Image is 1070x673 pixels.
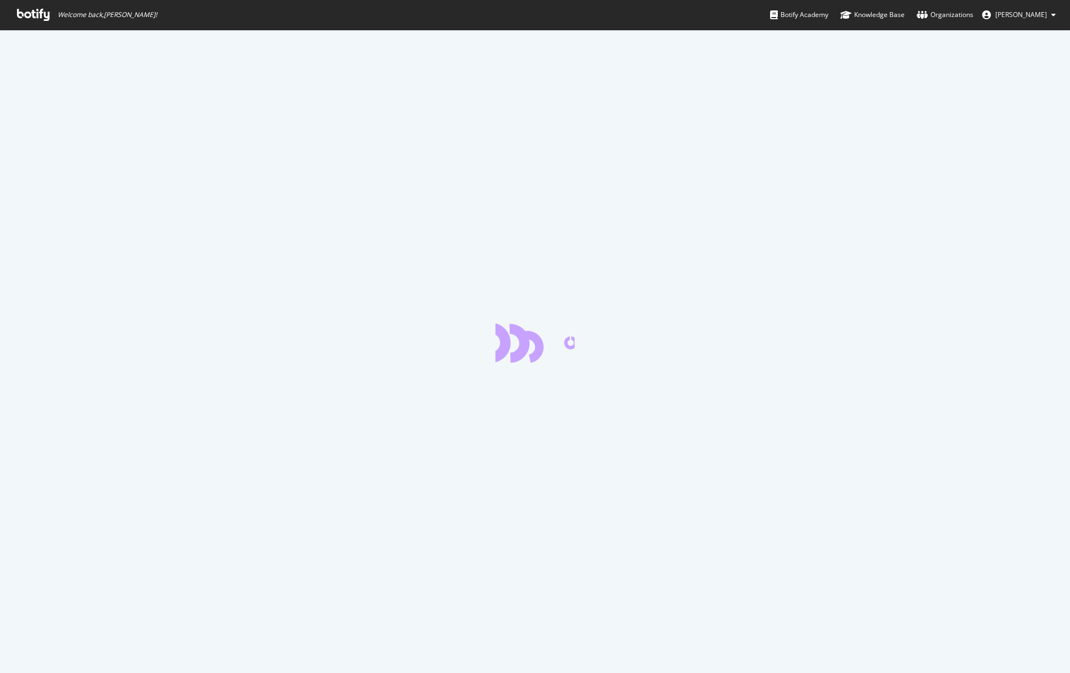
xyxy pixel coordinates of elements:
[995,10,1047,19] span: Dave Lee
[917,9,973,20] div: Organizations
[495,323,575,363] div: animation
[58,10,157,19] span: Welcome back, [PERSON_NAME] !
[770,9,828,20] div: Botify Academy
[840,9,905,20] div: Knowledge Base
[973,6,1065,24] button: [PERSON_NAME]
